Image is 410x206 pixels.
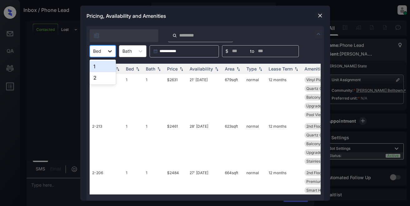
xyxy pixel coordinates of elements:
[187,120,222,167] td: 28' [DATE]
[123,74,143,120] td: 1
[93,32,100,39] img: icon-zuma
[146,66,155,71] div: Bath
[225,48,228,55] span: $
[143,120,165,167] td: 1
[123,167,143,205] td: 1
[306,124,323,129] span: 2nd Floor
[317,12,323,19] img: close
[306,86,338,91] span: Quartz Countert...
[90,167,123,205] td: 2-206
[266,74,302,120] td: 12 months
[167,66,178,71] div: Price
[143,167,165,205] td: 1
[187,74,222,120] td: 21' [DATE]
[225,66,235,71] div: Area
[165,167,187,205] td: $2484
[244,167,266,205] td: normal
[80,6,330,26] div: Pricing, Availability and Amenities
[306,150,336,155] span: Upgraded light ...
[266,120,302,167] td: 12 months
[143,74,165,120] td: 1
[306,179,340,184] span: Premium Bay Vie...
[172,33,177,38] img: icon-zuma
[90,72,116,83] div: 2
[244,74,266,120] td: normal
[304,66,325,71] div: Amenities
[222,120,244,167] td: 623 sqft
[306,104,336,108] span: Upgraded light ...
[306,188,338,193] span: Smart Home Lock
[135,66,141,71] img: sorting
[90,74,123,120] td: 2-414
[315,30,322,38] img: icon-zuma
[257,66,264,71] img: sorting
[306,141,321,146] span: Balcony
[123,120,143,167] td: 1
[306,159,335,164] span: Stainless Steel...
[306,77,334,82] span: Vinyl Plank - 1...
[250,48,254,55] span: to
[306,170,323,175] span: 2nd Floor
[214,66,220,71] img: sorting
[222,167,244,205] td: 664 sqft
[115,66,121,71] img: sorting
[306,133,338,137] span: Quartz Countert...
[235,66,241,71] img: sorting
[222,74,244,120] td: 679 sqft
[293,66,299,71] img: sorting
[165,120,187,167] td: $2461
[156,66,162,71] img: sorting
[90,61,116,72] div: 1
[90,120,123,167] td: 2-213
[246,66,257,71] div: Type
[126,66,134,71] div: Bed
[269,66,293,71] div: Lease Term
[178,66,185,71] img: sorting
[266,167,302,205] td: 12 months
[244,120,266,167] td: normal
[165,74,187,120] td: $2631
[306,112,324,117] span: Pool View
[306,95,321,100] span: Balcony
[190,66,213,71] div: Availability
[187,167,222,205] td: 27' [DATE]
